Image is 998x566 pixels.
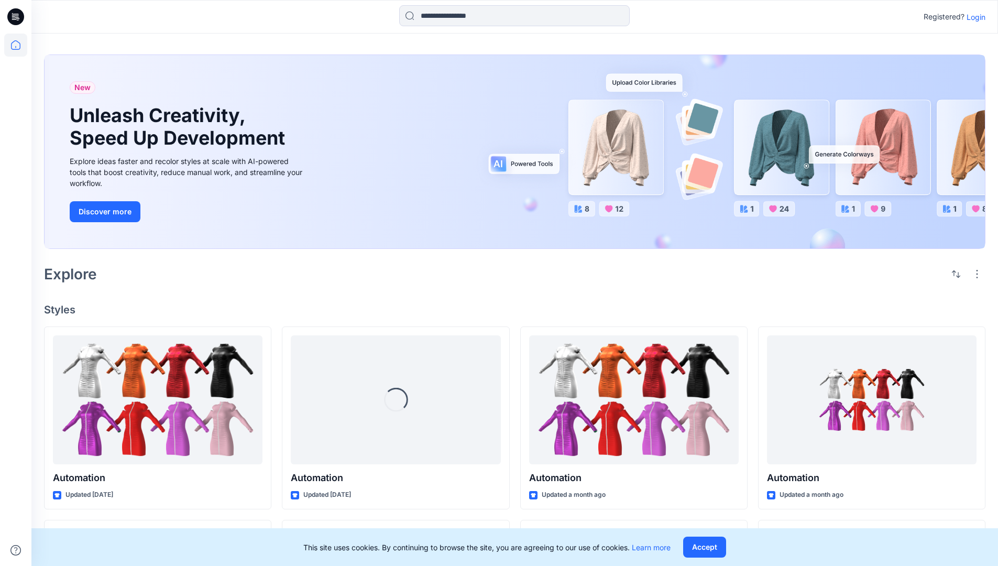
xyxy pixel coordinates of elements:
[529,471,739,485] p: Automation
[70,156,305,189] div: Explore ideas faster and recolor styles at scale with AI-powered tools that boost creativity, red...
[967,12,985,23] p: Login
[767,471,977,485] p: Automation
[70,104,290,149] h1: Unleash Creativity, Speed Up Development
[291,471,500,485] p: Automation
[70,201,305,222] a: Discover more
[53,471,262,485] p: Automation
[780,489,843,500] p: Updated a month ago
[683,537,726,558] button: Accept
[542,489,606,500] p: Updated a month ago
[53,335,262,465] a: Automation
[303,489,351,500] p: Updated [DATE]
[70,201,140,222] button: Discover more
[767,335,977,465] a: Automation
[924,10,964,23] p: Registered?
[529,335,739,465] a: Automation
[632,543,671,552] a: Learn more
[65,489,113,500] p: Updated [DATE]
[44,303,985,316] h4: Styles
[74,81,91,94] span: New
[303,542,671,553] p: This site uses cookies. By continuing to browse the site, you are agreeing to our use of cookies.
[44,266,97,282] h2: Explore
